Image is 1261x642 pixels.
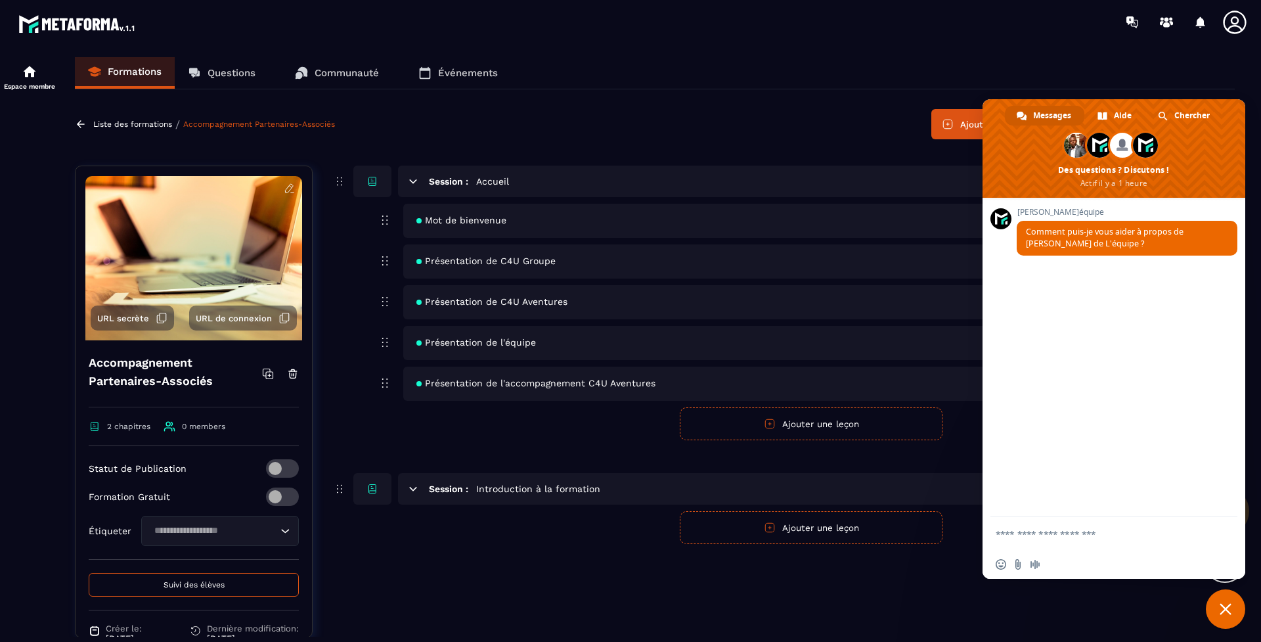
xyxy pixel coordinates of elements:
button: Suivi des élèves [89,573,299,597]
p: Événements [438,67,498,79]
a: Questions [175,57,269,89]
h4: Accompagnement Partenaires-Associés [89,354,262,390]
a: Aide [1086,106,1145,126]
span: Mot de bienvenue [416,215,506,225]
span: Dernière modification: [207,624,299,633]
span: Présentation de C4U Groupe [416,256,556,266]
span: Messages [1033,106,1071,126]
span: Chercher [1174,106,1210,126]
span: URL secrète [97,313,149,323]
span: Comment puis-je vous aider à propos de [PERSON_NAME] de L'équipe ? [1026,226,1184,249]
button: Ajouter une session [931,109,1056,139]
img: automations [22,64,37,80]
span: Présentation de l'accompagnement C4U Aventures [416,378,655,388]
a: Accompagnement Partenaires-Associés [183,120,335,129]
span: Insérer un emoji [996,559,1006,570]
textarea: Entrez votre message... [996,517,1206,550]
a: Fermer le chat [1206,589,1245,629]
span: [PERSON_NAME]équipe [1017,208,1237,217]
button: Ajouter une leçon [680,407,942,440]
div: Search for option [141,516,299,546]
a: Formations [75,57,175,89]
span: 0 members [182,422,225,431]
span: 2 chapitres [107,422,150,431]
a: Liste des formations [93,120,172,129]
span: Présentation de l'équipe [416,337,536,348]
h5: Introduction à la formation [476,482,600,495]
button: Ajouter une leçon [680,511,942,544]
span: Aide [1114,106,1132,126]
span: / [175,118,180,131]
a: Chercher [1146,106,1223,126]
img: background [85,176,302,340]
a: Événements [405,57,511,89]
span: URL de connexion [196,313,272,323]
button: URL de connexion [189,306,297,331]
span: Suivi des élèves [164,580,225,589]
p: Communauté [315,67,379,79]
p: Questions [208,67,255,79]
p: Espace membre [3,83,56,90]
a: automationsautomationsEspace membre [3,54,56,100]
span: Créer le: [106,624,142,633]
h6: Session : [429,484,468,494]
a: Messages [1005,106,1084,126]
a: Communauté [282,57,392,89]
span: Présentation de C4U Aventures [416,296,567,307]
p: Étiqueter [89,526,131,536]
span: Envoyer un fichier [1013,559,1023,570]
p: Formations [108,66,162,78]
p: Statut de Publication [89,463,187,474]
input: Search for option [150,524,277,538]
h5: Accueil [476,175,509,188]
p: Formation Gratuit [89,492,170,502]
img: logo [18,12,137,35]
h6: Session : [429,176,468,187]
span: Message audio [1030,559,1040,570]
button: URL secrète [91,306,174,331]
